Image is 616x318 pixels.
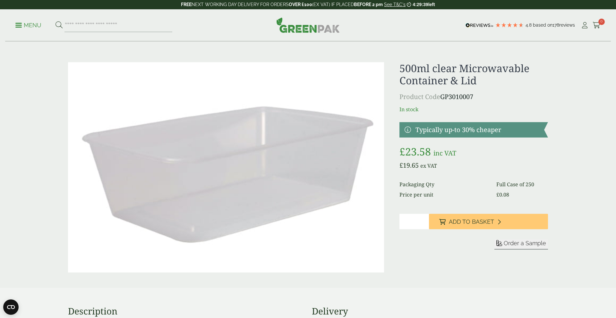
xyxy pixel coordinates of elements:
[496,191,509,198] bdi: 0.08
[3,299,19,315] button: Open CMP widget
[289,2,312,7] strong: OVER £100
[581,22,589,29] i: My Account
[312,306,548,317] h3: Delivery
[533,22,552,28] span: Based on
[399,161,403,170] span: £
[399,92,548,102] p: GP3010007
[433,149,456,157] span: inc VAT
[68,62,384,272] img: 3010007A 750ml Microwavable Container & Lid
[399,105,548,113] p: In stock
[559,22,575,28] span: reviews
[494,239,548,249] button: Order a Sample
[399,180,489,188] dt: Packaging Qty
[420,162,437,169] span: ex VAT
[399,191,489,198] dt: Price per unit
[399,145,405,158] span: £
[495,22,524,28] div: 4.78 Stars
[598,19,605,25] span: 0
[276,17,340,33] img: GreenPak Supplies
[181,2,192,7] strong: FREE
[496,191,499,198] span: £
[449,218,494,225] span: Add to Basket
[593,21,601,30] a: 0
[399,161,419,170] bdi: 19.65
[68,306,304,317] h3: Description
[526,22,533,28] span: 4.8
[413,2,428,7] span: 4:29:39
[428,2,435,7] span: left
[466,23,493,28] img: REVIEWS.io
[399,145,431,158] bdi: 23.58
[384,2,406,7] a: See T&C's
[552,22,559,28] span: 178
[593,22,601,29] i: Cart
[399,92,440,101] span: Product Code
[15,21,41,28] a: Menu
[429,214,548,229] button: Add to Basket
[354,2,383,7] strong: BEFORE 2 pm
[496,180,548,188] dd: Full Case of 250
[399,62,548,87] h1: 500ml clear Microwavable Container & Lid
[15,21,41,29] p: Menu
[504,240,546,247] span: Order a Sample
